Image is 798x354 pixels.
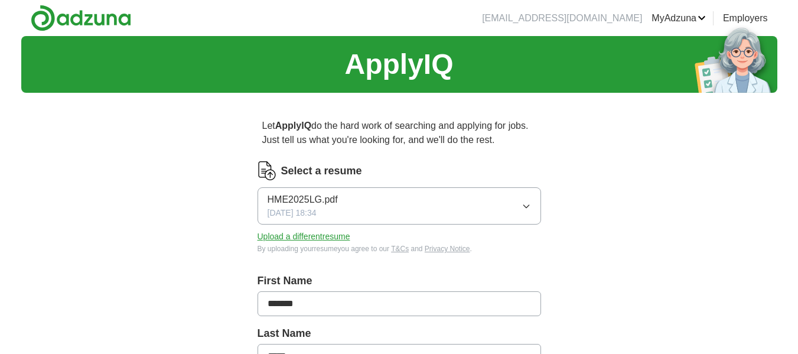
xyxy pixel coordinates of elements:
a: T&Cs [391,245,409,253]
label: First Name [258,273,541,289]
h1: ApplyIQ [344,43,453,86]
span: HME2025LG.pdf [268,193,338,207]
label: Last Name [258,326,541,342]
button: Upload a differentresume [258,230,350,243]
img: CV Icon [258,161,276,180]
a: Employers [723,11,768,25]
label: Select a resume [281,163,362,179]
button: HME2025LG.pdf[DATE] 18:34 [258,187,541,225]
img: Adzuna logo [31,5,131,31]
p: Let do the hard work of searching and applying for jobs. Just tell us what you're looking for, an... [258,114,541,152]
a: Privacy Notice [425,245,470,253]
li: [EMAIL_ADDRESS][DOMAIN_NAME] [482,11,642,25]
span: [DATE] 18:34 [268,207,317,219]
div: By uploading your resume you agree to our and . [258,243,541,254]
strong: ApplyIQ [275,121,311,131]
a: MyAdzuna [652,11,706,25]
